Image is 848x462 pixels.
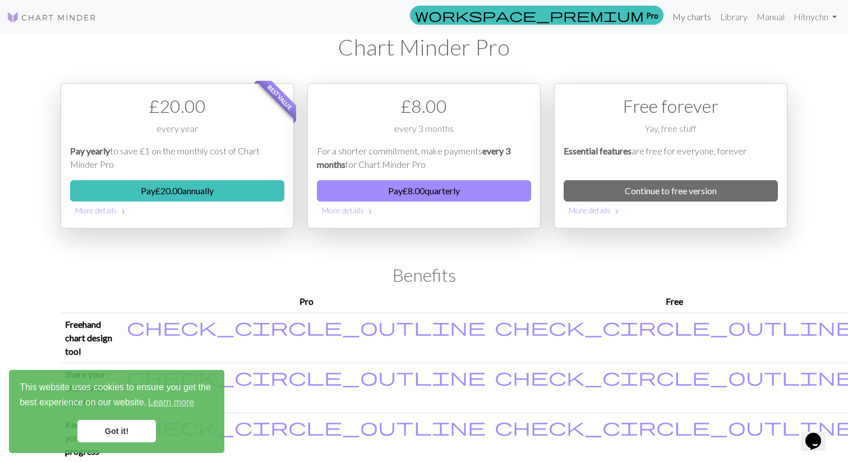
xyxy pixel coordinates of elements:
[564,93,778,120] div: Free forever
[366,206,375,217] span: chevron_right
[127,318,486,336] i: Included
[415,7,644,23] span: workspace_premium
[61,83,294,228] div: Payment option 1
[119,206,128,217] span: chevron_right
[317,180,531,202] button: Pay£8.00quarterly
[7,11,96,24] img: Logo
[70,180,284,202] button: Pay£20.00annually
[564,202,778,219] button: More details
[564,180,778,202] a: Continue to free version
[317,202,531,219] button: More details
[564,145,632,156] em: Essential features
[127,316,486,337] span: check_circle_outline
[307,83,541,228] div: Payment option 2
[317,93,531,120] div: £ 8.00
[668,6,716,28] a: My charts
[752,6,789,28] a: Manual
[70,145,110,156] em: Pay yearly
[70,144,284,171] p: to save £1 on the monthly cost of Chart Minder Pro
[9,370,224,453] div: cookieconsent
[146,394,196,411] a: learn more about cookies
[127,418,486,436] i: Included
[716,6,752,28] a: Library
[554,83,787,228] div: Free option
[61,264,787,286] h2: Benefits
[127,366,486,387] span: check_circle_outline
[317,122,531,144] div: every 3 months
[70,122,284,144] div: every year
[65,368,118,408] p: Share your chart with anyone
[65,318,118,358] p: Freehand chart design tool
[70,202,284,219] button: More details
[564,144,778,171] p: are free for everyone, forever
[317,144,531,171] p: For a shorter commitment, make payments for Chart Minder Pro
[256,74,304,121] span: Best value
[61,34,787,61] h1: Chart Minder Pro
[801,417,837,451] iframe: chat widget
[127,368,486,386] i: Included
[122,290,490,313] th: Pro
[789,6,841,28] a: Hitnychn
[612,206,621,217] span: chevron_right
[77,420,156,442] a: dismiss cookie message
[564,122,778,144] div: Yay, free stuff
[127,416,486,437] span: check_circle_outline
[70,93,284,120] div: £ 20.00
[410,6,663,25] a: Pro
[20,381,214,411] span: This website uses cookies to ensure you get the best experience on our website.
